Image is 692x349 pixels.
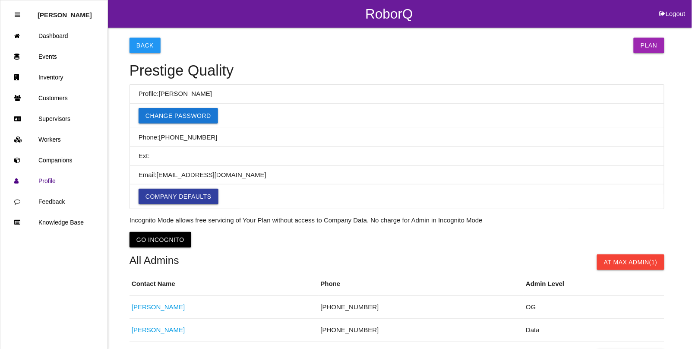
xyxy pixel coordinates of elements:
[130,216,664,225] p: Incognito Mode allows free servicing of Your Plan without access to Company Data. No charge for A...
[130,147,664,166] li: Ext:
[0,46,107,67] a: Events
[0,88,107,108] a: Customers
[132,326,185,333] a: [PERSON_NAME]
[0,108,107,129] a: Supervisors
[130,85,664,104] li: Profile: [PERSON_NAME]
[38,5,92,19] p: Rosie Blandino
[0,25,107,46] a: Dashboard
[139,108,218,124] a: Change Password
[0,191,107,212] a: Feedback
[130,63,664,79] h4: Prestige Quality
[319,319,524,342] td: [PHONE_NUMBER]
[132,303,185,311] a: [PERSON_NAME]
[130,254,664,266] h5: All Admins
[130,166,664,185] li: Email: [EMAIL_ADDRESS][DOMAIN_NAME]
[0,150,107,171] a: Companions
[0,212,107,233] a: Knowledge Base
[524,295,664,319] td: OG
[0,171,107,191] a: Profile
[524,273,664,295] th: Admin Level
[319,295,524,319] td: [PHONE_NUMBER]
[634,38,664,53] a: Plan
[0,129,107,150] a: Workers
[524,319,664,342] td: Data
[130,232,191,247] button: Go Incognito
[130,128,664,147] li: Phone: [PHONE_NUMBER]
[597,254,664,270] button: At Max Admin(1)
[319,273,524,295] th: Phone
[130,38,161,53] button: Back
[0,67,107,88] a: Inventory
[15,5,20,25] div: Close
[139,189,218,204] a: Company Defaults
[130,273,319,295] th: Contact Name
